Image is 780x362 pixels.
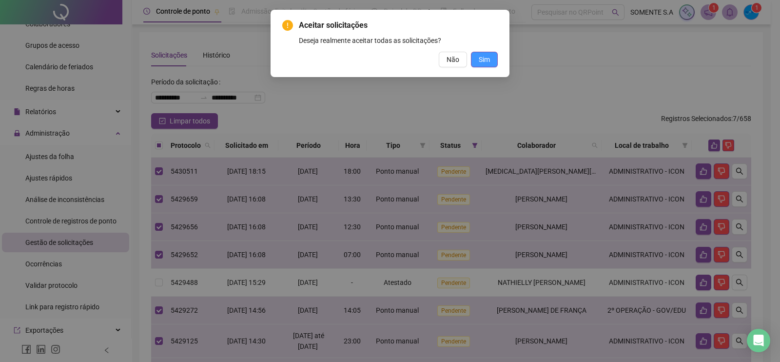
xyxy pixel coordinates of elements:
[447,54,459,65] span: Não
[747,329,770,352] div: Open Intercom Messenger
[471,52,498,67] button: Sim
[299,35,498,46] div: Deseja realmente aceitar todas as solicitações?
[439,52,467,67] button: Não
[299,20,498,31] span: Aceitar solicitações
[282,20,293,31] span: exclamation-circle
[479,54,490,65] span: Sim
